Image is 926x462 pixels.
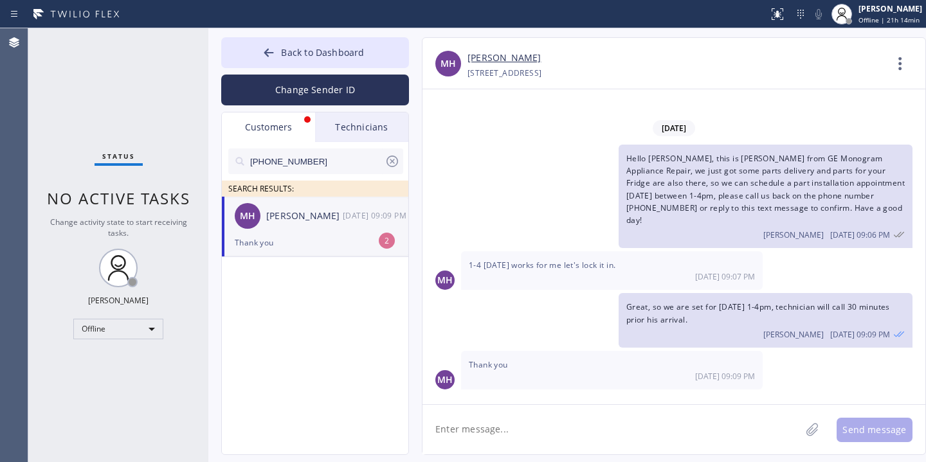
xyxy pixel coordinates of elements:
[222,112,315,142] div: Customers
[437,273,453,288] span: MH
[837,418,912,442] button: Send message
[47,188,190,209] span: No active tasks
[830,229,890,240] span: [DATE] 09:06 PM
[468,66,541,80] div: [STREET_ADDRESS]
[221,75,409,105] button: Change Sender ID
[653,120,695,136] span: [DATE]
[102,152,135,161] span: Status
[468,51,541,66] a: [PERSON_NAME]
[763,229,824,240] span: [PERSON_NAME]
[619,145,912,248] div: 09/25/2025 9:06 AM
[235,235,395,250] div: Thank you
[440,57,456,71] span: MH
[810,5,828,23] button: Mute
[266,209,343,224] div: [PERSON_NAME]
[88,295,149,306] div: [PERSON_NAME]
[379,233,395,249] div: 2
[73,319,163,339] div: Offline
[221,37,409,68] button: Back to Dashboard
[626,301,890,324] span: Great, so we are set for [DATE] 1-4pm, technician will call 30 minutes prior his arrival.
[626,153,905,226] span: Hello [PERSON_NAME], this is [PERSON_NAME] from GE Monogram Appliance Repair, we just got some pa...
[240,209,255,224] span: MH
[763,329,824,340] span: [PERSON_NAME]
[437,373,453,387] span: MH
[281,46,364,58] span: Back to Dashboard
[469,260,615,271] span: 1-4 [DATE] works for me let's lock it in.
[461,351,763,389] div: 09/25/2025 9:09 AM
[830,329,890,340] span: [DATE] 09:09 PM
[50,217,187,238] span: Change activity state to start receiving tasks.
[469,359,508,370] span: Thank you
[249,148,385,174] input: Search
[695,271,755,282] span: [DATE] 09:07 PM
[858,3,922,14] div: [PERSON_NAME]
[695,371,755,382] span: [DATE] 09:09 PM
[315,112,408,142] div: Technicians
[461,251,763,290] div: 09/25/2025 9:07 AM
[619,293,912,347] div: 09/25/2025 9:09 AM
[228,183,294,194] span: SEARCH RESULTS:
[858,15,920,24] span: Offline | 21h 14min
[343,208,410,223] div: 09/25/2025 9:09 AM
